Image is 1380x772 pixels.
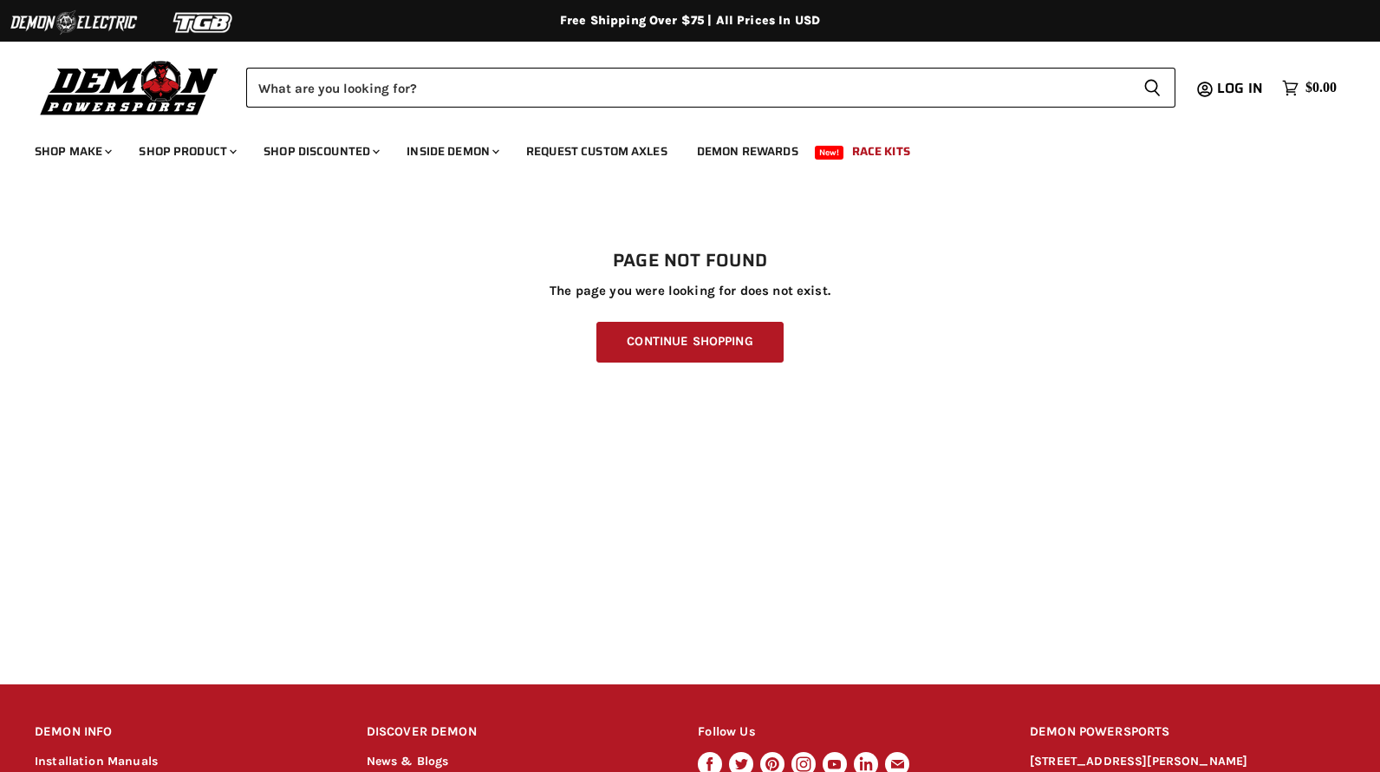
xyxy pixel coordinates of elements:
img: TGB Logo 2 [139,6,269,39]
h1: Page not found [35,251,1345,272]
a: Log in [1209,81,1273,96]
h2: DEMON INFO [35,712,334,753]
a: News & Blogs [367,754,449,769]
p: The page you were looking for does not exist. [35,284,1345,298]
input: Search [246,68,1129,108]
a: Shop Product [126,134,247,169]
a: Race Kits [839,134,923,169]
a: Shop Make [22,134,122,169]
a: Inside Demon [394,134,510,169]
a: Demon Rewards [684,134,811,169]
img: Demon Powersports [35,56,225,118]
a: Shop Discounted [251,134,390,169]
img: Demon Electric Logo 2 [9,6,139,39]
span: Log in [1217,77,1263,99]
span: New! [815,146,844,160]
a: Continue Shopping [596,322,783,363]
p: [STREET_ADDRESS][PERSON_NAME] [1030,752,1345,772]
a: Installation Manuals [35,754,158,769]
a: Request Custom Axles [513,134,680,169]
button: Search [1129,68,1175,108]
a: $0.00 [1273,75,1345,101]
span: $0.00 [1305,80,1337,96]
h2: DISCOVER DEMON [367,712,666,753]
h2: Follow Us [698,712,997,753]
form: Product [246,68,1175,108]
h2: DEMON POWERSPORTS [1030,712,1345,753]
ul: Main menu [22,127,1332,169]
